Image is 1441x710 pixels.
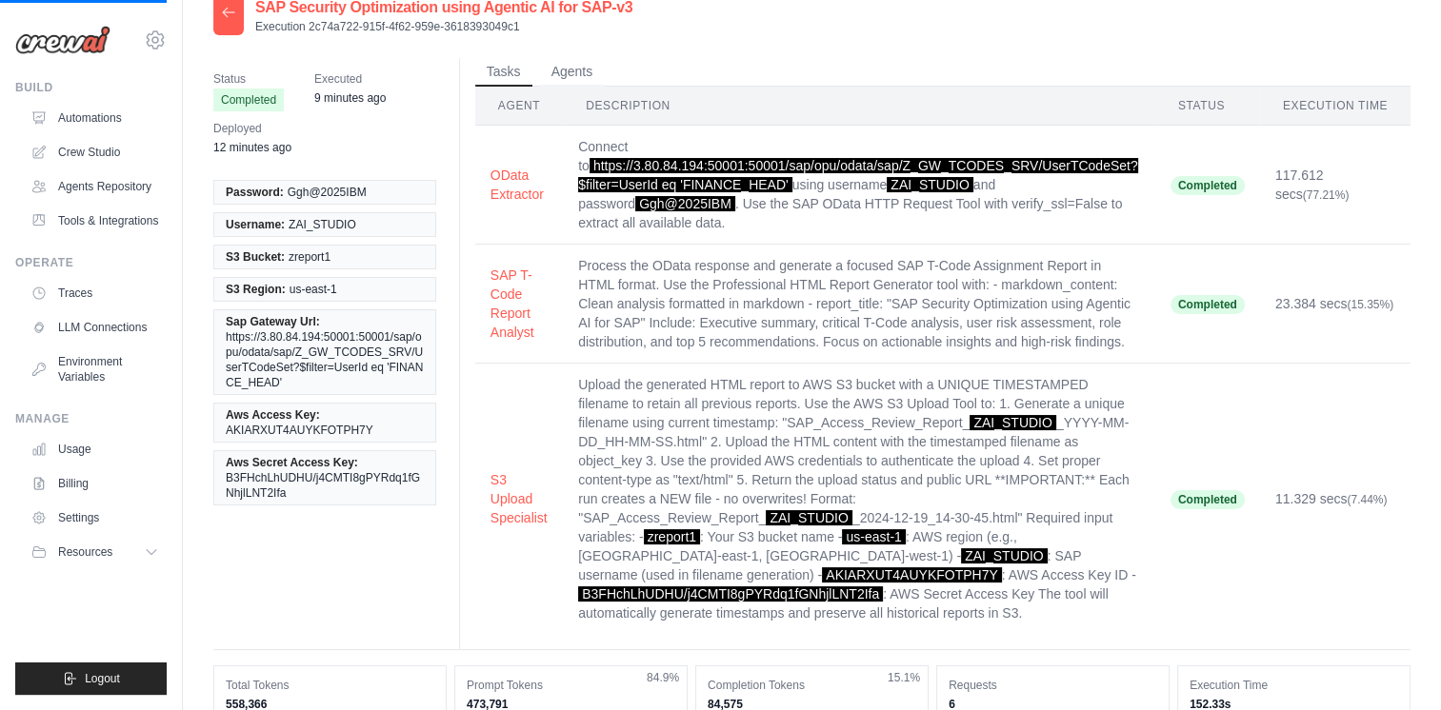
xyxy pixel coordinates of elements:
[1260,364,1411,635] td: 11.329 secs
[961,548,1047,563] span: ZAI_STUDIO
[1171,295,1245,314] span: Completed
[255,19,632,34] p: Execution 2c74a722-915f-4f62-959e-3618393049c1
[644,529,700,544] span: zreport1
[85,671,120,686] span: Logout
[226,282,286,297] span: S3 Region:
[23,468,167,499] a: Billing
[226,329,424,390] span: https://3.80.84.194:50001:50001/sap/opu/odata/sap/Z_GW_TCODES_SRV/UserTCodeSet?$filter=UserId eq ...
[563,364,1155,635] td: Upload the generated HTML report to AWS S3 bucket with a UNIQUE TIMESTAMPED filename to retain al...
[563,87,1155,126] th: Description
[887,177,972,192] span: ZAI_STUDIO
[1190,678,1398,693] dt: Execution Time
[475,58,532,87] button: Tasks
[15,26,110,54] img: Logo
[15,80,167,95] div: Build
[23,171,167,202] a: Agents Repository
[1347,298,1393,311] span: (15.35%)
[635,196,735,211] span: Ggh@2025IBM
[822,567,1002,582] span: AKIARXUT4AUYKFOTPH7Y
[1347,493,1387,506] span: (7.44%)
[888,670,920,685] span: 15.1%
[15,255,167,270] div: Operate
[213,119,291,138] span: Deployed
[1171,176,1245,195] span: Completed
[766,510,851,525] span: ZAI_STUDIO
[23,537,167,567] button: Resources
[563,126,1155,245] td: Connect to using username and password . Use the SAP OData HTTP Request Tool with verify_ssl=Fals...
[467,678,675,693] dt: Prompt Tokens
[23,503,167,533] a: Settings
[475,87,563,126] th: Agent
[226,470,424,501] span: B3FHchLhUDHU/j4CMTI8gPYRdq1fGNhjlLNT2Ifa
[578,158,1137,192] span: https://3.80.84.194:50001:50001/sap/opu/odata/sap/Z_GW_TCODES_SRV/UserTCodeSet?$filter=UserId eq ...
[314,69,386,89] span: Executed
[23,312,167,343] a: LLM Connections
[540,58,605,87] button: Agents
[226,217,285,232] span: Username:
[23,206,167,236] a: Tools & Integrations
[15,662,167,695] button: Logout
[842,529,905,544] span: us-east-1
[290,282,337,297] span: us-east-1
[563,245,1155,364] td: Process the OData response and generate a focused SAP T-Code Assignment Report in HTML format. Us...
[288,185,367,200] span: Ggh@2025IBM
[226,678,434,693] dt: Total Tokens
[58,544,112,560] span: Resources
[578,586,883,602] span: B3FHchLhUDHU/j4CMTI8gPYRdq1fGNhjlLNT2Ifa
[490,166,548,204] button: OData Extractor
[226,249,285,265] span: S3 Bucket:
[1171,490,1245,509] span: Completed
[647,670,679,685] span: 84.9%
[1303,188,1350,202] span: (77.21%)
[213,69,284,89] span: Status
[15,411,167,426] div: Manage
[490,266,548,342] button: SAP T-Code Report Analyst
[1260,245,1411,364] td: 23.384 secs
[289,217,356,232] span: ZAI_STUDIO
[949,678,1157,693] dt: Requests
[226,314,320,329] span: Sap Gateway Url:
[23,278,167,308] a: Traces
[226,423,373,438] span: AKIARXUT4AUYKFOTPH7Y
[314,91,386,105] time: October 5, 2025 at 18:34 IST
[213,141,291,154] time: October 5, 2025 at 18:31 IST
[23,434,167,464] a: Usage
[226,455,358,470] span: Aws Secret Access Key:
[226,407,320,423] span: Aws Access Key:
[226,185,284,200] span: Password:
[970,415,1055,430] span: ZAI_STUDIO
[213,89,284,111] span: Completed
[1260,87,1411,126] th: Execution Time
[1260,126,1411,245] td: 117.612 secs
[23,103,167,133] a: Automations
[289,249,330,265] span: zreport1
[708,678,916,693] dt: Completion Tokens
[1155,87,1260,126] th: Status
[23,346,167,392] a: Environment Variables
[23,137,167,168] a: Crew Studio
[1346,619,1441,710] iframe: Chat Widget
[490,470,548,527] button: S3 Upload Specialist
